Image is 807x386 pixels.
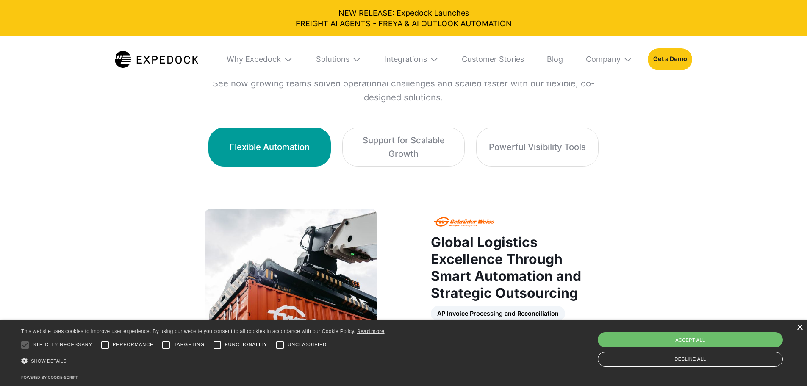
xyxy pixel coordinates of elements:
div: Company [586,55,621,64]
span: Targeting [174,341,204,348]
span: This website uses cookies to improve user experience. By using our website you consent to all coo... [21,328,355,334]
div: Powerful Visibility Tools [489,140,586,153]
a: Read more [357,328,385,334]
span: Unclassified [288,341,327,348]
div: Support for Scalable Growth [354,133,453,160]
div: Integrations [377,36,446,82]
div: Close [796,325,803,331]
strong: Global Logistics Excellence Through Smart Automation and Strategic Outsourcing [431,234,581,301]
a: Customer Stories [454,36,532,82]
span: Functionality [225,341,267,348]
span: Strictly necessary [33,341,92,348]
div: Solutions [316,55,349,64]
div: Flexible Automation [230,140,310,153]
p: See how growing teams solved operational challenges and scaled faster with our flexible, co-desig... [201,76,606,105]
div: Show details [21,355,385,368]
span: Show details [31,358,67,364]
div: NEW RELEASE: Expedock Launches [8,8,799,29]
a: Powered by cookie-script [21,375,78,380]
iframe: Chat Widget [765,345,807,386]
span: Performance [113,341,154,348]
div: Why Expedock [227,55,281,64]
a: FREIGHT AI AGENTS - FREYA & AI OUTLOOK AUTOMATION [8,18,799,29]
a: Blog [539,36,571,82]
div: Integrations [384,55,427,64]
div: Solutions [308,36,369,82]
div: Why Expedock [219,36,300,82]
div: Accept all [598,332,783,347]
a: Get a Demo [648,48,692,70]
div: Decline all [598,352,783,367]
div: Company [578,36,640,82]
